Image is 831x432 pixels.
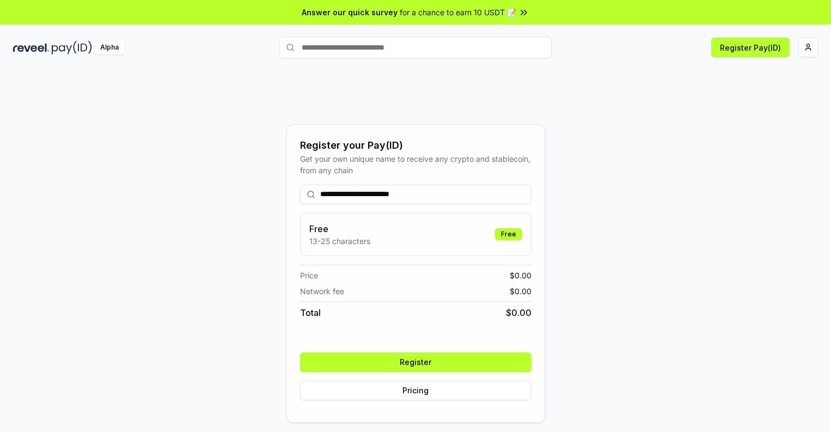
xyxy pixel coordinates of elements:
[309,235,370,247] p: 13-25 characters
[506,306,531,319] span: $ 0.00
[300,285,344,297] span: Network fee
[302,7,398,18] span: Answer our quick survey
[13,41,50,54] img: reveel_dark
[52,41,92,54] img: pay_id
[300,306,321,319] span: Total
[711,38,790,57] button: Register Pay(ID)
[300,352,531,372] button: Register
[510,270,531,281] span: $ 0.00
[300,138,531,153] div: Register your Pay(ID)
[495,228,522,240] div: Free
[94,41,125,54] div: Alpha
[309,222,370,235] h3: Free
[400,7,516,18] span: for a chance to earn 10 USDT 📝
[300,270,318,281] span: Price
[510,285,531,297] span: $ 0.00
[300,153,531,176] div: Get your own unique name to receive any crypto and stablecoin, from any chain
[300,381,531,400] button: Pricing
